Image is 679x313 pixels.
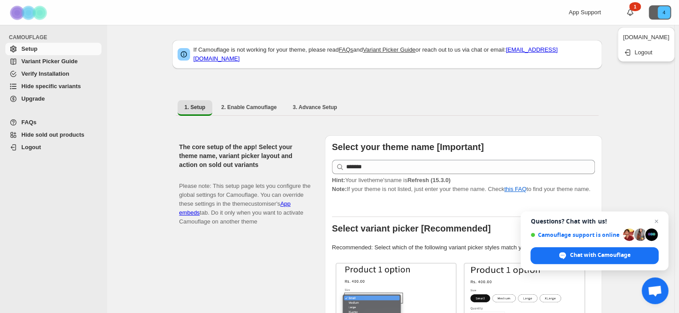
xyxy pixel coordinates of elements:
[332,142,484,152] b: Select your theme name [Important]
[5,43,101,55] a: Setup
[21,95,45,102] span: Upgrade
[663,10,665,15] text: 4
[5,80,101,93] a: Hide specific variants
[5,116,101,129] a: FAQs
[21,119,36,126] span: FAQs
[221,104,277,111] span: 2. Enable Camouflage
[504,186,526,192] a: this FAQ
[530,247,659,264] div: Chat with Camouflage
[569,9,601,16] span: App Support
[185,104,206,111] span: 1. Setup
[332,224,491,233] b: Select variant picker [Recommended]
[407,177,450,183] strong: Refresh (15.3.0)
[21,58,77,65] span: Variant Picker Guide
[332,176,595,194] p: If your theme is not listed, just enter your theme name. Check to find your theme name.
[530,232,620,238] span: Camouflage support is online
[5,141,101,154] a: Logout
[530,218,659,225] span: Questions? Chat with us!
[5,129,101,141] a: Hide sold out products
[21,131,85,138] span: Hide sold out products
[658,6,670,19] span: Avatar with initials 4
[179,142,311,169] h2: The core setup of the app! Select your theme name, variant picker layout and action on sold out v...
[21,45,37,52] span: Setup
[332,243,595,252] p: Recommended: Select which of the following variant picker styles match your theme.
[194,45,597,63] p: If Camouflage is not working for your theme, please read and or reach out to us via chat or email:
[363,46,415,53] a: Variant Picker Guide
[332,186,347,192] strong: Note:
[21,144,41,150] span: Logout
[623,34,669,41] span: [DOMAIN_NAME]
[179,173,311,226] p: Please note: This setup page lets you configure the global settings for Camouflage. You can overr...
[570,251,630,259] span: Chat with Camouflage
[339,46,353,53] a: FAQs
[642,277,668,304] div: Open chat
[635,49,652,56] span: Logout
[629,2,641,11] div: 1
[332,177,451,183] span: Your live theme's name is
[21,83,81,89] span: Hide specific variants
[649,5,671,20] button: Avatar with initials 4
[7,0,52,25] img: Camouflage
[5,68,101,80] a: Verify Installation
[293,104,337,111] span: 3. Advance Setup
[21,70,69,77] span: Verify Installation
[332,177,345,183] strong: Hint:
[9,34,102,41] span: CAMOUFLAGE
[5,55,101,68] a: Variant Picker Guide
[5,93,101,105] a: Upgrade
[651,216,662,227] span: Close chat
[626,8,635,17] a: 1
